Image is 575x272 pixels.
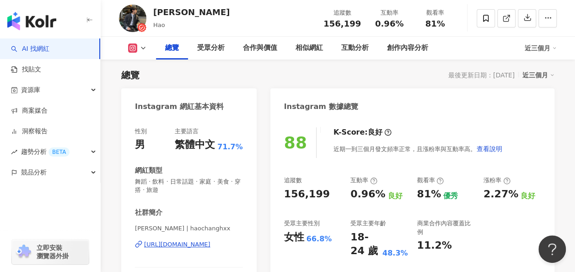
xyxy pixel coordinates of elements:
[48,147,70,157] div: BETA
[417,187,441,201] div: 81%
[521,191,535,201] div: 良好
[425,19,445,28] span: 81%
[21,162,47,183] span: 競品分析
[368,127,382,137] div: 良好
[296,43,323,54] div: 相似網紅
[21,80,40,100] span: 資源庫
[135,166,162,175] div: 網紅類型
[135,102,224,112] div: Instagram 網紅基本資料
[175,127,199,136] div: 主要語言
[350,187,385,201] div: 0.96%
[525,41,557,55] div: 近三個月
[135,224,243,233] span: [PERSON_NAME] | haochanghxx
[350,230,380,259] div: 18-24 歲
[135,240,243,249] a: [URL][DOMAIN_NAME]
[37,244,69,260] span: 立即安裝 瀏覽器外掛
[341,43,369,54] div: 互動分析
[165,43,179,54] div: 總覽
[476,140,503,158] button: 查看說明
[197,43,225,54] div: 受眾分析
[306,234,332,244] div: 66.8%
[323,8,361,17] div: 追蹤數
[484,176,511,185] div: 漲粉率
[443,191,458,201] div: 優秀
[375,19,403,28] span: 0.96%
[350,219,386,228] div: 受眾主要年齡
[11,65,41,74] a: 找貼文
[284,102,358,112] div: Instagram 數據總覽
[382,248,408,258] div: 48.3%
[153,22,165,28] span: Hao
[135,208,162,218] div: 社群簡介
[11,149,17,155] span: rise
[417,239,451,253] div: 11.2%
[333,127,392,137] div: K-Score :
[135,178,243,194] span: 舞蹈 · 飲料 · 日常話題 · 家庭 · 美食 · 穿搭 · 旅遊
[7,12,56,30] img: logo
[144,240,210,249] div: [URL][DOMAIN_NAME]
[448,71,515,79] div: 最後更新日期：[DATE]
[284,230,304,245] div: 女性
[11,127,48,136] a: 洞察報告
[538,235,566,263] iframe: Help Scout Beacon - Open
[15,245,32,259] img: chrome extension
[333,140,503,158] div: 近期一到三個月發文頻率正常，且漲粉率與互動率高。
[11,106,48,115] a: 商案媒合
[11,44,49,54] a: searchAI 找網紅
[135,138,145,152] div: 男
[484,187,518,201] div: 2.27%
[323,19,361,28] span: 156,199
[121,69,140,82] div: 總覽
[284,219,320,228] div: 受眾主要性別
[418,8,452,17] div: 觀看率
[417,176,444,185] div: 觀看率
[522,69,554,81] div: 近三個月
[21,141,70,162] span: 趨勢分析
[153,6,230,18] div: [PERSON_NAME]
[284,133,307,152] div: 88
[243,43,277,54] div: 合作與價值
[12,239,89,264] a: chrome extension立即安裝 瀏覽器外掛
[387,191,402,201] div: 良好
[284,187,330,201] div: 156,199
[135,127,147,136] div: 性別
[284,176,302,185] div: 追蹤數
[477,145,502,152] span: 查看說明
[175,138,215,152] div: 繁體中文
[417,219,474,236] div: 商業合作內容覆蓋比例
[372,8,407,17] div: 互動率
[350,176,377,185] div: 互動率
[119,5,146,32] img: KOL Avatar
[217,142,243,152] span: 71.7%
[387,43,428,54] div: 創作內容分析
